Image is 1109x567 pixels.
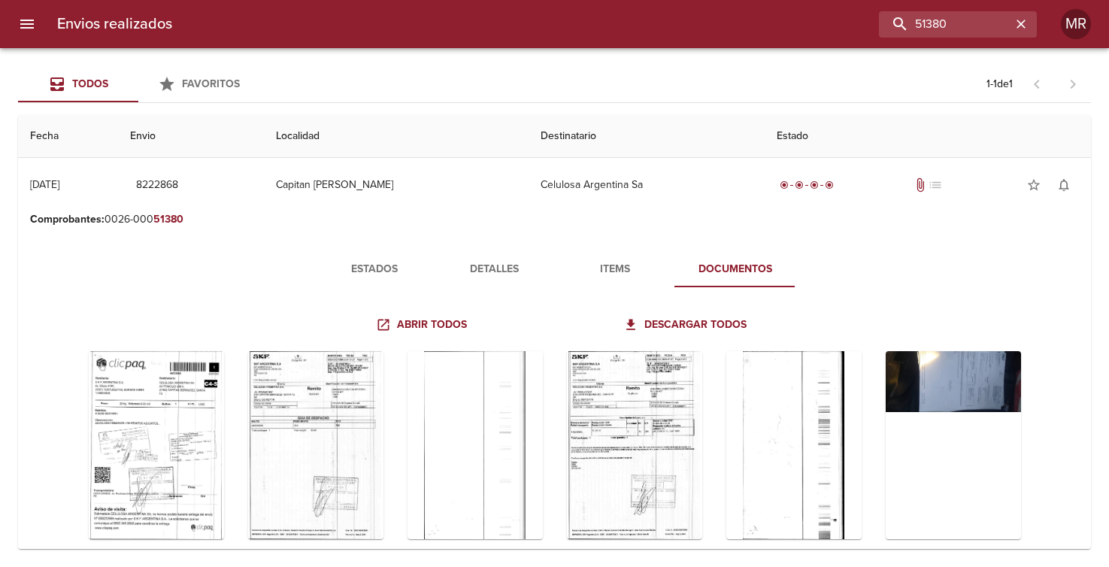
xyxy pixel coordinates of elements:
b: Comprobantes : [30,213,105,226]
h6: Envios realizados [57,12,172,36]
span: Estados [323,260,426,279]
td: Celulosa Argentina Sa [529,158,765,212]
div: Arir imagen [726,351,862,539]
div: Tabs Envios [18,66,259,102]
button: menu [9,6,45,42]
div: Arir imagen [886,351,1021,539]
a: Descargar todos [620,311,753,339]
button: Agregar a favoritos [1019,170,1049,200]
span: Todos [72,77,108,90]
div: MR [1061,9,1091,39]
button: 8222868 [130,171,184,199]
span: star_border [1026,177,1041,193]
div: [DATE] [30,178,59,191]
span: Pagina siguiente [1055,66,1091,102]
span: radio_button_checked [795,180,804,190]
span: notifications_none [1056,177,1071,193]
div: Arir imagen [567,351,702,539]
button: Activar notificaciones [1049,170,1079,200]
th: Localidad [264,115,528,158]
span: Detalles [444,260,546,279]
span: Favoritos [182,77,240,90]
div: Arir imagen [89,351,224,539]
th: Envio [118,115,265,158]
p: 1 - 1 de 1 [986,77,1013,92]
span: Pagina anterior [1019,76,1055,91]
span: No tiene pedido asociado [928,177,943,193]
input: buscar [879,11,1011,38]
div: Tabs detalle de guia [314,251,795,287]
div: Abrir información de usuario [1061,9,1091,39]
th: Destinatario [529,115,765,158]
span: Documentos [684,260,786,279]
span: 8222868 [136,176,178,195]
th: Estado [765,115,1091,158]
div: Entregado [777,177,837,193]
span: radio_button_checked [780,180,789,190]
span: radio_button_checked [825,180,834,190]
span: Descargar todos [626,316,747,335]
p: 0026-000 [30,212,1079,227]
span: Tiene documentos adjuntos [913,177,928,193]
a: Abrir todos [373,311,473,339]
span: Items [564,260,666,279]
td: Capitan [PERSON_NAME] [264,158,528,212]
span: radio_button_checked [810,180,819,190]
span: Abrir todos [379,316,467,335]
th: Fecha [18,115,118,158]
em: 51380 [153,213,183,226]
div: Arir imagen [408,351,543,539]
